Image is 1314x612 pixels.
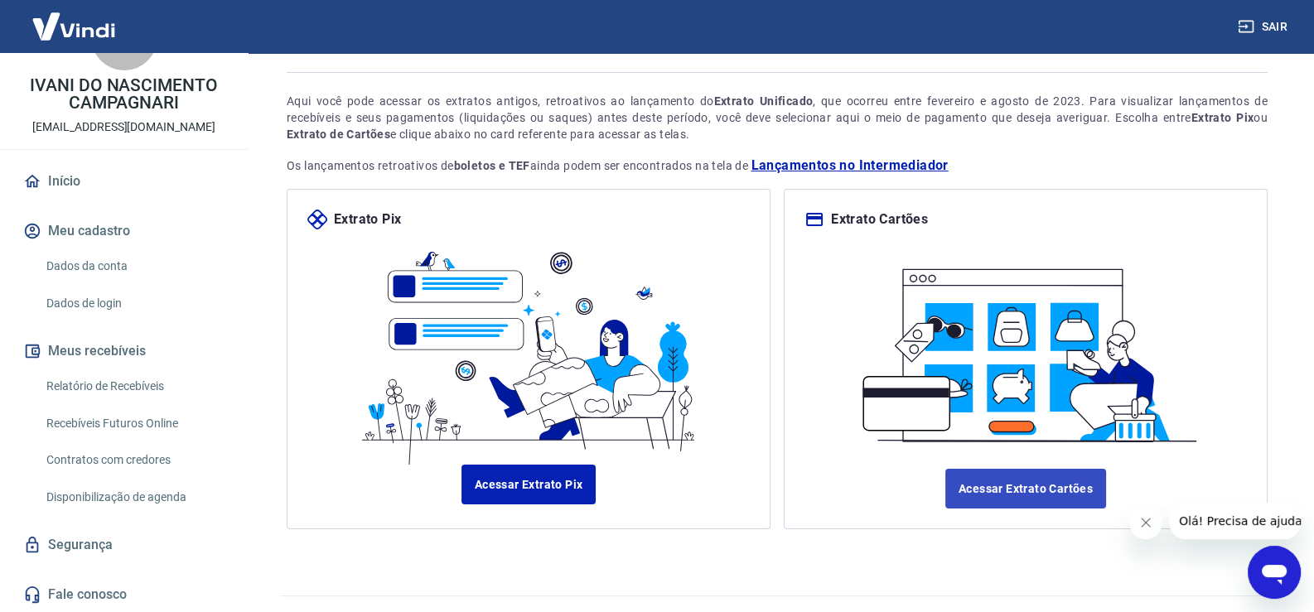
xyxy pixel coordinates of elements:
[334,210,401,229] p: Extrato Pix
[20,213,228,249] button: Meu cadastro
[831,210,928,229] p: Extrato Cartões
[40,480,228,514] a: Disponibilização de agenda
[40,369,228,403] a: Relatório de Recebíveis
[20,527,228,563] a: Segurança
[287,93,1268,142] div: Aqui você pode acessar os extratos antigos, retroativos ao lançamento do , que ocorreu entre feve...
[461,465,597,504] a: Acessar Extrato Pix
[454,159,530,172] strong: boletos e TEF
[40,287,228,320] a: Dados de login
[351,229,705,465] img: ilustrapix.38d2ed8fdf785898d64e9b5bf3a9451d.svg
[848,249,1202,449] img: ilustracard.1447bf24807628a904eb562bb34ea6f9.svg
[1248,546,1301,599] iframe: Botão para abrir a janela de mensagens
[20,333,228,369] button: Meus recebíveis
[751,156,948,176] a: Lançamentos no Intermediador
[714,94,814,108] strong: Extrato Unificado
[10,12,139,25] span: Olá! Precisa de ajuda?
[40,249,228,283] a: Dados da conta
[1234,12,1294,42] button: Sair
[287,156,1268,176] p: Os lançamentos retroativos de ainda podem ser encontrados na tela de
[1169,503,1301,539] iframe: Mensagem da empresa
[287,128,390,141] strong: Extrato de Cartões
[20,163,228,200] a: Início
[945,469,1106,508] a: Acessar Extrato Cartões
[13,77,234,112] p: IVANI DO NASCIMENTO CAMPAGNARI
[40,443,228,477] a: Contratos com credores
[32,118,215,136] p: [EMAIL_ADDRESS][DOMAIN_NAME]
[1129,506,1162,539] iframe: Fechar mensagem
[20,1,128,51] img: Vindi
[40,407,228,441] a: Recebíveis Futuros Online
[1191,111,1254,124] strong: Extrato Pix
